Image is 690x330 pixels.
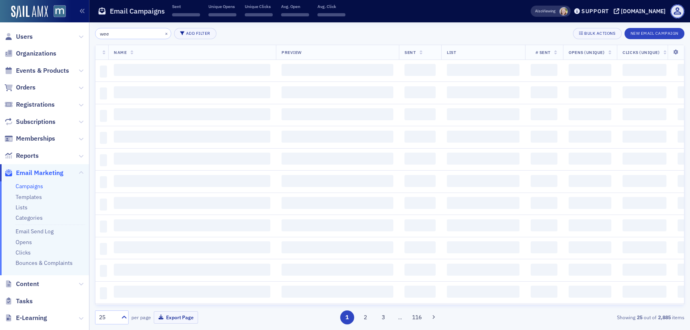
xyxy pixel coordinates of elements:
a: Email Marketing [4,169,63,177]
span: ‌ [172,13,200,16]
span: ‌ [282,264,393,276]
span: ‌ [114,175,270,187]
button: New Email Campaign [625,28,684,39]
span: Organizations [16,49,56,58]
input: Search… [95,28,171,39]
span: Reports [16,151,39,160]
button: 1 [340,310,354,324]
span: Opens (Unique) [569,50,605,55]
span: ‌ [404,175,436,187]
span: Sent [404,50,416,55]
span: ‌ [100,87,107,99]
span: ‌ [114,197,270,209]
div: Bulk Actions [584,31,615,36]
span: ‌ [447,264,519,276]
span: Events & Products [16,66,69,75]
span: ‌ [623,86,666,98]
span: ‌ [100,110,107,122]
a: Registrations [4,100,55,109]
a: Users [4,32,33,41]
span: ‌ [569,131,611,143]
a: Lists [16,204,28,211]
span: ‌ [447,286,519,298]
span: Registrations [16,100,55,109]
p: Unique Clicks [245,4,273,9]
span: ‌ [569,108,611,120]
span: ‌ [447,86,519,98]
span: ‌ [404,108,436,120]
span: ‌ [114,153,270,165]
span: # Sent [535,50,551,55]
button: Export Page [154,311,198,324]
span: Preview [282,50,302,55]
span: ‌ [114,64,270,76]
p: Unique Opens [208,4,236,9]
p: Avg. Click [317,4,345,9]
span: ‌ [531,197,557,209]
span: ‌ [114,241,270,253]
span: ‌ [100,265,107,277]
span: Viewing [535,8,555,14]
span: ‌ [100,287,107,299]
div: Showing out of items [494,314,684,321]
a: New Email Campaign [625,29,684,36]
span: ‌ [447,131,519,143]
span: ‌ [531,64,557,76]
span: ‌ [569,286,611,298]
span: ‌ [404,197,436,209]
span: List [447,50,456,55]
span: ‌ [569,264,611,276]
span: ‌ [114,86,270,98]
span: ‌ [282,241,393,253]
span: ‌ [531,286,557,298]
a: Opens [16,239,32,246]
span: Content [16,280,39,288]
a: Memberships [4,134,55,143]
span: ‌ [404,219,436,231]
a: Content [4,280,39,288]
span: ‌ [282,64,393,76]
div: [DOMAIN_NAME] [621,8,666,15]
a: Bounces & Complaints [16,259,73,266]
span: ‌ [623,153,666,165]
span: Profile [670,4,684,18]
span: ‌ [569,86,611,98]
span: ‌ [245,13,273,16]
span: ‌ [404,86,436,98]
span: ‌ [623,175,666,187]
span: ‌ [623,241,666,253]
a: Events & Products [4,66,69,75]
span: Email Marketing [16,169,63,177]
span: ‌ [447,219,519,231]
span: ‌ [404,153,436,165]
strong: 2,885 [656,314,672,321]
a: Email Send Log [16,228,54,235]
span: ‌ [100,199,107,211]
span: ‌ [447,175,519,187]
span: Users [16,32,33,41]
label: per page [131,314,151,321]
span: ‌ [114,108,270,120]
a: Organizations [4,49,56,58]
span: Rachel Abell [559,7,568,16]
span: ‌ [100,221,107,233]
a: Orders [4,83,36,92]
span: ‌ [114,264,270,276]
span: ‌ [282,108,393,120]
a: E-Learning [4,314,47,322]
span: Subscriptions [16,117,56,126]
span: ‌ [569,197,611,209]
a: Categories [16,214,43,221]
button: 2 [358,310,372,324]
span: ‌ [623,131,666,143]
span: ‌ [531,264,557,276]
button: [DOMAIN_NAME] [614,8,668,14]
span: ‌ [569,241,611,253]
span: ‌ [208,13,236,16]
span: ‌ [282,153,393,165]
span: ‌ [623,108,666,120]
a: Templates [16,193,42,201]
span: E-Learning [16,314,47,322]
button: × [163,30,170,37]
img: SailAMX [11,6,48,18]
